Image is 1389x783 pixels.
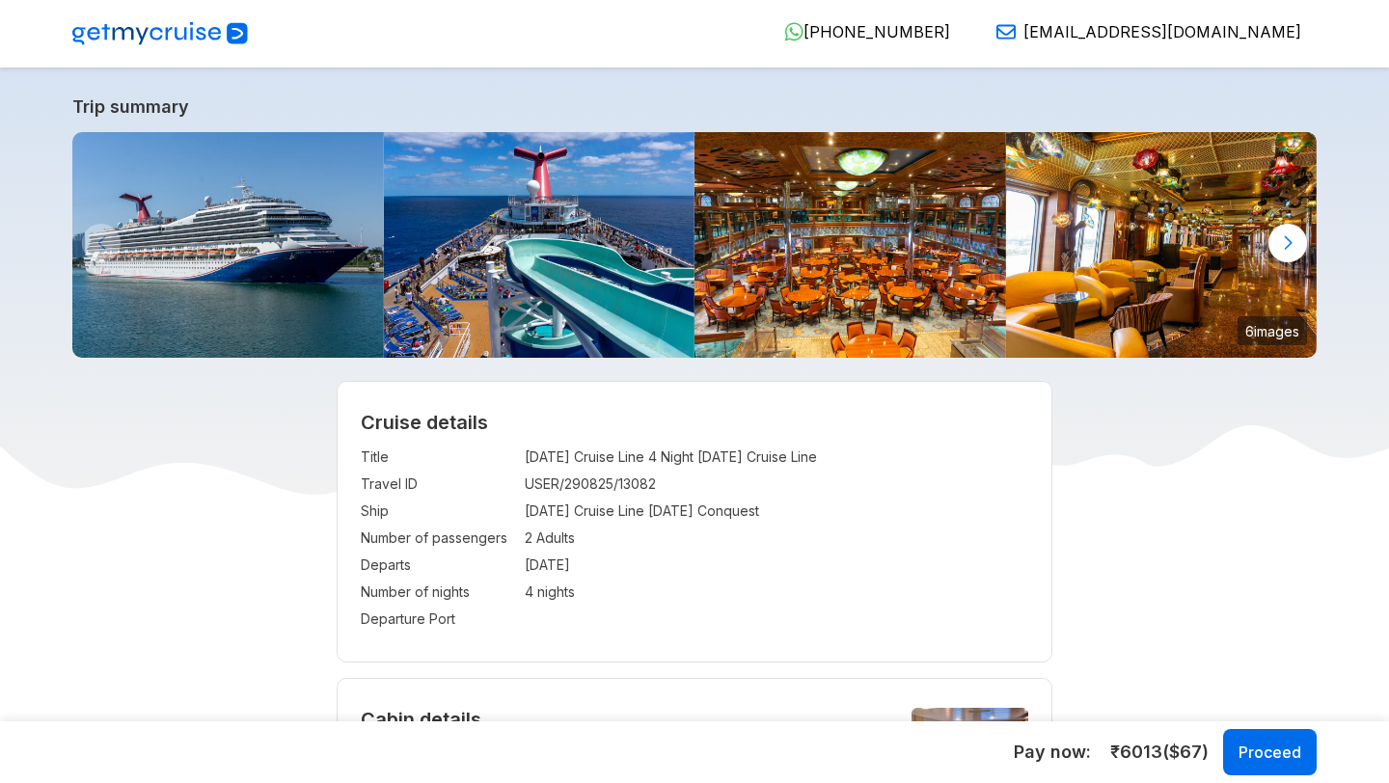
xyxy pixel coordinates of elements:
[803,22,950,41] span: [PHONE_NUMBER]
[1110,740,1209,765] span: ₹ 6013 ($ 67 )
[525,525,1029,552] td: 2 Adults
[515,471,525,498] td: :
[361,606,515,633] td: Departure Port
[361,579,515,606] td: Number of nights
[1014,741,1091,764] h5: Pay now :
[361,708,1029,731] h4: Cabin details
[515,525,525,552] td: :
[996,22,1016,41] img: Email
[361,411,1029,434] h2: Cruise details
[361,498,515,525] td: Ship
[361,444,515,471] td: Title
[769,22,950,41] a: [PHONE_NUMBER]
[361,552,515,579] td: Departs
[525,579,1029,606] td: 4 nights
[72,132,384,358] img: carnivalconquest_mia-02931.jpg
[384,132,695,358] img: carnivalconquest_pooldeck_waterslide-03506.jpg
[361,525,515,552] td: Number of passengers
[515,444,525,471] td: :
[525,471,1029,498] td: USER/290825/13082
[981,22,1301,41] a: [EMAIL_ADDRESS][DOMAIN_NAME]
[515,606,525,633] td: :
[525,444,1029,471] td: [DATE] Cruise Line 4 Night [DATE] Cruise Line
[525,498,1029,525] td: [DATE] Cruise Line [DATE] Conquest
[72,96,1317,117] a: Trip summary
[1023,22,1301,41] span: [EMAIL_ADDRESS][DOMAIN_NAME]
[515,498,525,525] td: :
[1223,729,1317,775] button: Proceed
[1006,132,1318,358] img: carnivalconquest_impressionistboulevard-03317.jpg
[515,552,525,579] td: :
[515,579,525,606] td: :
[525,552,1029,579] td: [DATE]
[694,132,1006,358] img: carnivalconquest_renoirdiningroom-03351.jpg
[361,471,515,498] td: Travel ID
[1238,316,1307,345] small: 6 images
[784,22,803,41] img: WhatsApp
